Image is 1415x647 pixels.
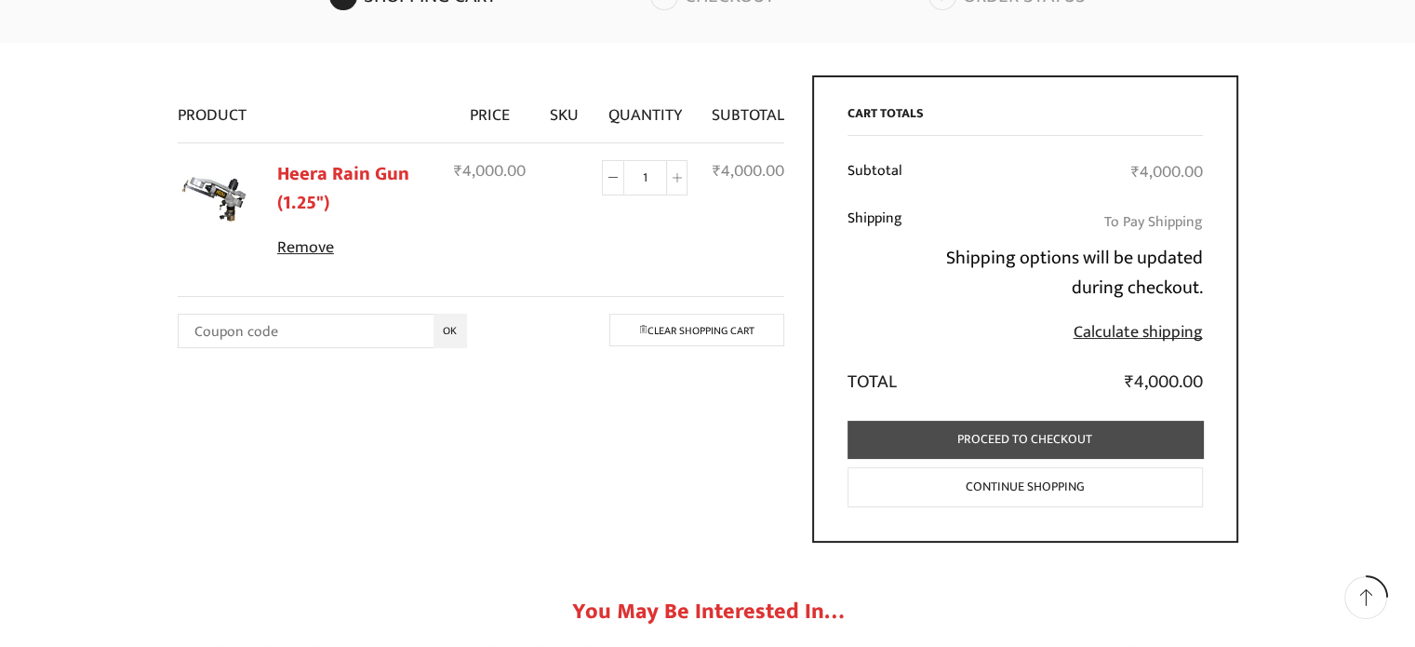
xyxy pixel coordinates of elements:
span: ₹ [1131,158,1140,186]
span: ₹ [1125,367,1134,398]
input: OK [434,314,467,348]
bdi: 4,000.00 [1125,367,1203,398]
a: Continue shopping [848,467,1203,507]
h2: Cart totals [848,106,1203,136]
th: Subtotal [848,149,913,196]
input: Product quantity [624,160,666,195]
th: Quantity [590,75,700,142]
th: Shipping [848,196,913,357]
span: ₹ [454,157,462,185]
a: Remove [277,236,431,261]
th: Subtotal [700,75,784,142]
th: Price [442,75,538,142]
img: Heera Raingun 1.50 [178,162,252,236]
bdi: 4,000.00 [1131,158,1203,186]
bdi: 4,000.00 [713,157,784,185]
th: SKU [538,75,591,142]
span: You may be interested in… [572,593,844,630]
th: Total [848,357,913,397]
a: Proceed to checkout [848,421,1203,459]
input: Coupon code [178,314,467,348]
a: Clear shopping cart [609,314,784,346]
span: ₹ [713,157,721,185]
bdi: 4,000.00 [454,157,526,185]
a: Calculate shipping [1074,318,1203,346]
p: Shipping options will be updated during checkout. [925,243,1202,303]
th: Product [178,75,443,142]
a: Heera Rain Gun (1.25") [277,158,409,219]
label: To Pay Shipping [1104,209,1203,236]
